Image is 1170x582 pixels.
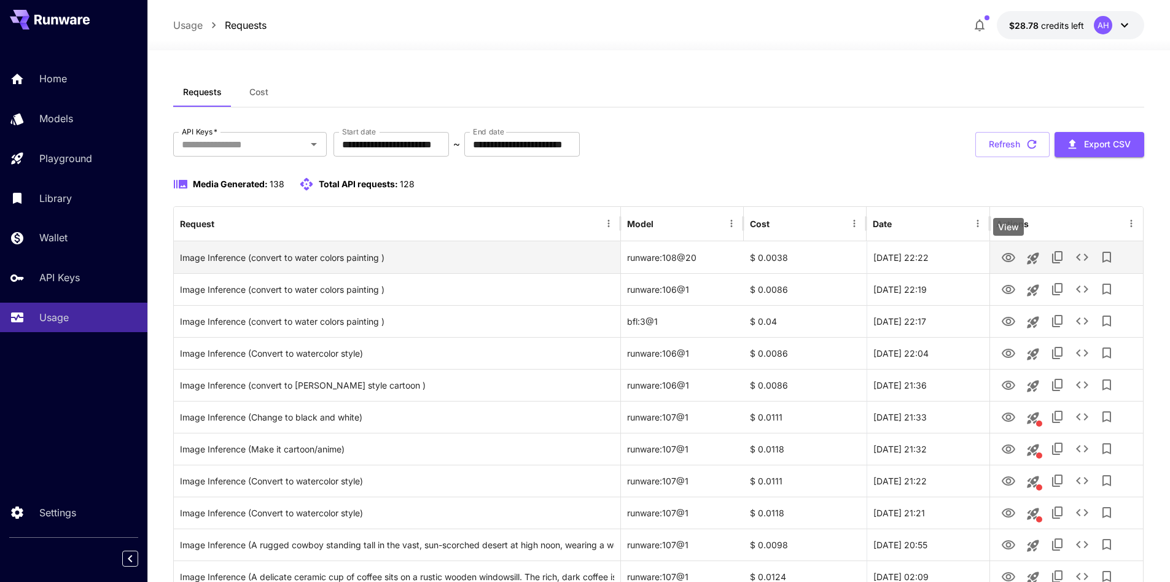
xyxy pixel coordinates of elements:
div: 26 Sep, 2025 21:33 [867,401,989,433]
button: Copy TaskUUID [1045,309,1070,333]
button: Menu [846,215,863,232]
button: Add to library [1094,373,1119,397]
span: credits left [1041,20,1084,31]
div: $ 0.0111 [744,401,867,433]
div: runware:106@1 [621,337,744,369]
span: Cost [249,87,268,98]
button: Sort [771,215,788,232]
p: Models [39,111,73,126]
span: $28.78 [1009,20,1041,31]
div: Click to copy prompt [180,529,614,561]
p: Settings [39,505,76,520]
div: runware:108@20 [621,241,744,273]
button: See details [1070,468,1094,493]
button: Menu [969,215,986,232]
div: $ 0.0086 [744,337,867,369]
button: View [996,340,1021,365]
div: Click to copy prompt [180,433,614,465]
button: View [996,244,1021,270]
button: Menu [1123,215,1140,232]
button: Add to library [1094,532,1119,557]
button: Launch in playground [1021,246,1045,271]
div: Click to copy prompt [180,338,614,369]
div: runware:106@1 [621,369,744,401]
button: See details [1070,341,1094,365]
button: Copy TaskUUID [1045,405,1070,429]
button: Launch in playground [1021,278,1045,303]
button: Add to library [1094,468,1119,493]
button: Copy TaskUUID [1045,277,1070,301]
div: 26 Sep, 2025 21:36 [867,369,989,401]
button: Add to library [1094,309,1119,333]
nav: breadcrumb [173,18,267,33]
div: runware:107@1 [621,497,744,529]
button: Sort [216,215,233,232]
div: $ 0.0118 [744,497,867,529]
button: This request includes a reference image. Clicking this will load all other parameters, but for pr... [1021,502,1045,526]
button: Add to library [1094,405,1119,429]
div: $ 0.04 [744,305,867,337]
p: ~ [453,137,460,152]
button: See details [1070,437,1094,461]
button: Menu [600,215,617,232]
div: runware:106@1 [621,273,744,305]
div: Cost [750,219,770,229]
div: bfl:3@1 [621,305,744,337]
div: 26 Sep, 2025 22:19 [867,273,989,305]
button: Export CSV [1055,132,1144,157]
button: Launch in playground [1021,310,1045,335]
button: This request includes a reference image. Clicking this will load all other parameters, but for pr... [1021,438,1045,462]
button: Launch in playground [1021,374,1045,398]
span: Media Generated: [193,179,268,189]
button: Copy TaskUUID [1045,341,1070,365]
div: Click to copy prompt [180,274,614,305]
div: runware:107@1 [621,401,744,433]
button: Add to library [1094,341,1119,365]
button: This request includes a reference image. Clicking this will load all other parameters, but for pr... [1021,406,1045,430]
div: Click to copy prompt [180,370,614,401]
div: runware:107@1 [621,465,744,497]
div: $28.78205 [1009,19,1084,32]
div: Click to copy prompt [180,306,614,337]
button: Copy TaskUUID [1045,500,1070,525]
div: Click to copy prompt [180,497,614,529]
span: 128 [400,179,415,189]
button: Copy TaskUUID [1045,468,1070,493]
span: Total API requests: [319,179,398,189]
div: 26 Sep, 2025 20:55 [867,529,989,561]
button: Open [305,136,322,153]
div: 26 Sep, 2025 22:04 [867,337,989,369]
div: runware:107@1 [621,433,744,465]
button: View [996,308,1021,333]
p: Usage [173,18,203,33]
button: This request includes a reference image. Clicking this will load all other parameters, but for pr... [1021,470,1045,494]
button: Launch in playground [1021,533,1045,558]
p: Library [39,191,72,206]
div: 26 Sep, 2025 22:17 [867,305,989,337]
button: View [996,500,1021,525]
button: Copy TaskUUID [1045,437,1070,461]
button: Add to library [1094,437,1119,461]
button: Copy TaskUUID [1045,532,1070,557]
button: Add to library [1094,500,1119,525]
span: Requests [183,87,222,98]
button: Menu [723,215,740,232]
button: Collapse sidebar [122,551,138,567]
div: AH [1094,16,1112,34]
button: Sort [893,215,910,232]
button: See details [1070,405,1094,429]
label: Start date [342,126,376,137]
button: See details [1070,500,1094,525]
p: Home [39,71,67,86]
button: Copy TaskUUID [1045,245,1070,270]
button: View [996,276,1021,301]
div: Date [873,219,892,229]
div: runware:107@1 [621,529,744,561]
label: End date [473,126,504,137]
a: Requests [225,18,267,33]
button: Launch in playground [1021,342,1045,367]
button: View [996,532,1021,557]
span: 138 [270,179,284,189]
div: $ 0.0086 [744,369,867,401]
